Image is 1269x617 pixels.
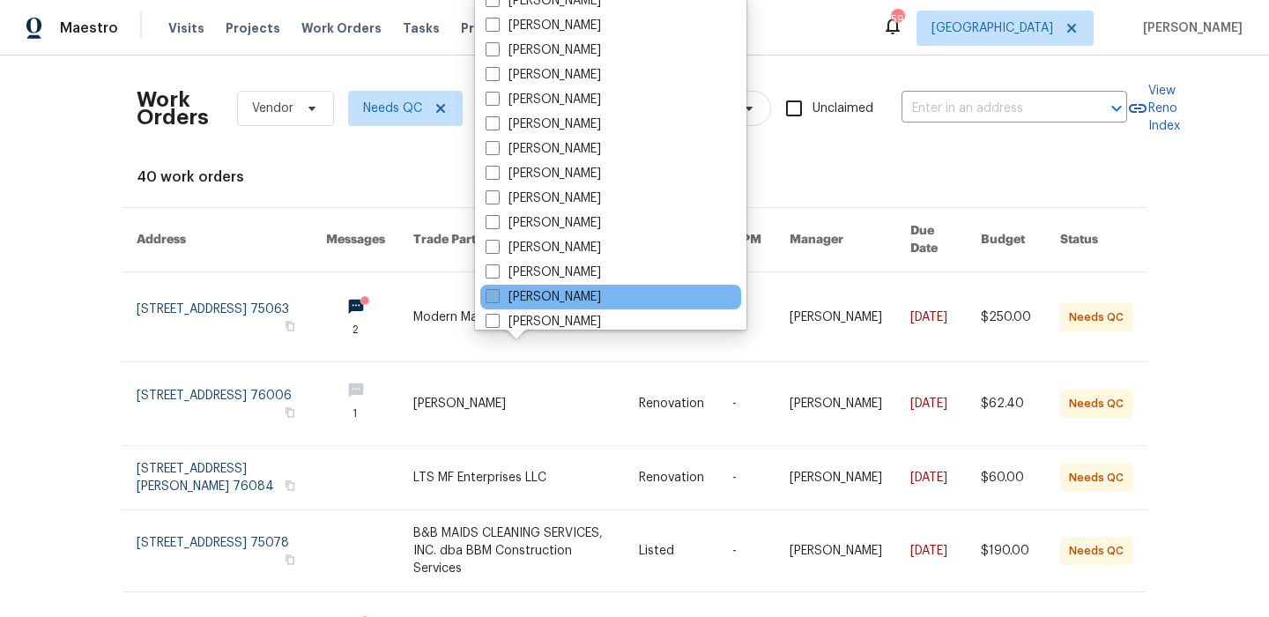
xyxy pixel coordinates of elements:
[1127,82,1180,135] a: View Reno Index
[486,239,601,256] label: [PERSON_NAME]
[282,405,298,420] button: Copy Address
[60,19,118,37] span: Maestro
[775,208,896,272] th: Manager
[282,478,298,494] button: Copy Address
[137,91,209,126] h2: Work Orders
[399,510,624,592] td: B&B MAIDS CLEANING SERVICES, INC. dba BBM Construction Services
[168,19,204,37] span: Visits
[486,115,601,133] label: [PERSON_NAME]
[896,208,967,272] th: Due Date
[486,165,601,182] label: [PERSON_NAME]
[399,446,624,510] td: LTS MF Enterprises LLC
[718,446,775,510] td: -
[301,19,382,37] span: Work Orders
[967,208,1046,272] th: Budget
[1046,208,1147,272] th: Status
[486,17,601,34] label: [PERSON_NAME]
[486,313,601,331] label: [PERSON_NAME]
[486,264,601,281] label: [PERSON_NAME]
[252,100,293,117] span: Vendor
[775,362,896,446] td: [PERSON_NAME]
[403,22,440,34] span: Tasks
[399,362,624,446] td: [PERSON_NAME]
[1136,19,1243,37] span: [PERSON_NAME]
[486,190,601,207] label: [PERSON_NAME]
[718,208,775,272] th: HPM
[775,446,896,510] td: [PERSON_NAME]
[226,19,280,37] span: Projects
[461,19,530,37] span: Properties
[625,510,718,592] td: Listed
[718,510,775,592] td: -
[363,100,422,117] span: Needs QC
[282,318,298,334] button: Copy Address
[891,11,903,28] div: 59
[775,272,896,362] td: [PERSON_NAME]
[775,510,896,592] td: [PERSON_NAME]
[486,214,601,232] label: [PERSON_NAME]
[486,140,601,158] label: [PERSON_NAME]
[399,272,624,362] td: Modern Maids LLC
[1104,96,1129,121] button: Open
[718,362,775,446] td: -
[902,95,1078,123] input: Enter in an address
[282,552,298,568] button: Copy Address
[137,168,1132,186] div: 40 work orders
[122,208,312,272] th: Address
[718,272,775,362] td: -
[486,41,601,59] label: [PERSON_NAME]
[813,100,873,118] span: Unclaimed
[625,446,718,510] td: Renovation
[486,91,601,108] label: [PERSON_NAME]
[399,208,624,272] th: Trade Partner
[625,362,718,446] td: Renovation
[312,208,399,272] th: Messages
[931,19,1053,37] span: [GEOGRAPHIC_DATA]
[486,288,601,306] label: [PERSON_NAME]
[486,66,601,84] label: [PERSON_NAME]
